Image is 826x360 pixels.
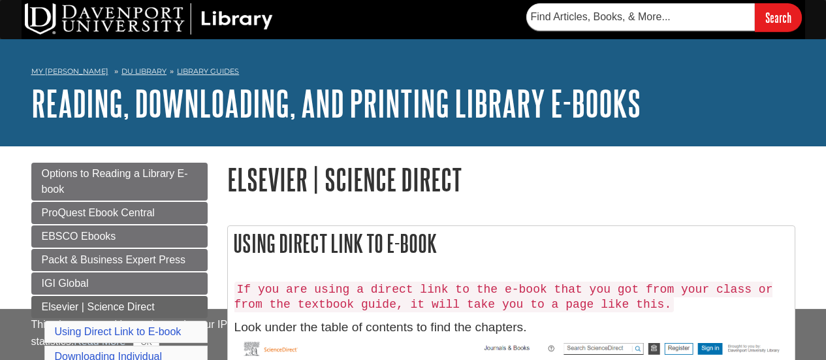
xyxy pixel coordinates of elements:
[25,3,273,35] img: DU Library
[234,282,773,313] code: If you are using a direct link to the e-book that you got from your class or from the textbook gu...
[42,254,186,265] span: Packt & Business Expert Press
[31,296,208,318] a: Elsevier | Science Direct
[42,278,89,289] span: IGI Global
[177,67,239,76] a: Library Guides
[42,207,155,218] span: ProQuest Ebook Central
[526,3,802,31] form: Searches DU Library's articles, books, and more
[31,163,208,201] a: Options to Reading a Library E-book
[42,168,188,195] span: Options to Reading a Library E-book
[227,163,795,196] h1: Elsevier | Science Direct
[42,301,155,312] span: Elsevier | Science Direct
[31,66,108,77] a: My [PERSON_NAME]
[31,83,641,123] a: Reading, Downloading, and Printing Library E-books
[55,326,182,337] a: Using Direct Link to E-book
[31,249,208,271] a: Packt & Business Expert Press
[228,226,795,261] h2: Using Direct Link to E-book
[526,3,755,31] input: Find Articles, Books, & More...
[755,3,802,31] input: Search
[42,231,116,242] span: EBSCO Ebooks
[31,272,208,295] a: IGI Global
[31,225,208,248] a: EBSCO Ebooks
[31,63,795,84] nav: breadcrumb
[31,202,208,224] a: ProQuest Ebook Central
[121,67,167,76] a: DU Library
